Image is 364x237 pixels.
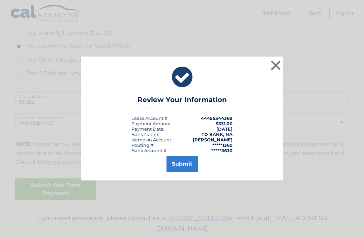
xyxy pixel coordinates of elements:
[131,121,172,126] div: Payment Amount:
[131,132,159,137] div: Bank Name:
[201,115,233,121] strong: 44455544368
[131,126,164,132] div: :
[166,156,198,172] button: Submit
[131,142,154,148] div: Routing #:
[269,59,282,72] button: ×
[216,121,233,126] span: $331.00
[216,126,233,132] span: [DATE]
[131,126,163,132] span: Payment Date
[131,115,169,121] div: Lease Account #:
[193,137,233,142] strong: [PERSON_NAME]
[202,132,233,137] strong: TD BANK, NA
[138,96,227,107] h3: Review Your Information
[131,148,168,153] div: Bank Account #:
[131,137,172,142] div: Name on Account:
